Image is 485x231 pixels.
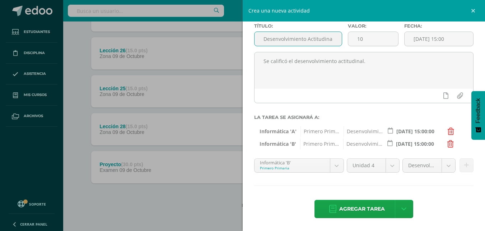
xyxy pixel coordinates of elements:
[254,115,474,120] label: La tarea se asignará a:
[471,91,485,140] button: Feedback - Mostrar encuesta
[348,32,398,46] input: Puntos máximos
[353,159,380,172] span: Unidad 4
[254,23,342,29] label: Título:
[347,159,399,172] a: Unidad 4
[405,32,473,46] input: Fecha de entrega
[260,159,325,165] div: Informática 'B'
[260,126,297,137] span: Informática 'A'
[255,159,344,172] a: Informática 'B'Primero Primaria
[344,126,383,137] span: Desenvolvimiento actitudinal (10.0pts)
[260,165,325,170] div: Primero Primaria
[348,23,398,29] label: Valor:
[343,139,382,149] span: Desenvolvimiento actitudinal (10.0pts)
[255,32,342,46] input: Título
[403,159,456,172] a: Desenvolvimiento actitudinal (10.0pts)
[339,200,385,218] span: Agregar tarea
[300,126,340,137] span: Primero Primaria
[300,139,339,149] span: Primero Primaria
[260,139,296,149] span: Informática 'B'
[475,98,481,123] span: Feedback
[404,23,474,29] label: Fecha:
[408,159,437,172] span: Desenvolvimiento actitudinal (10.0pts)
